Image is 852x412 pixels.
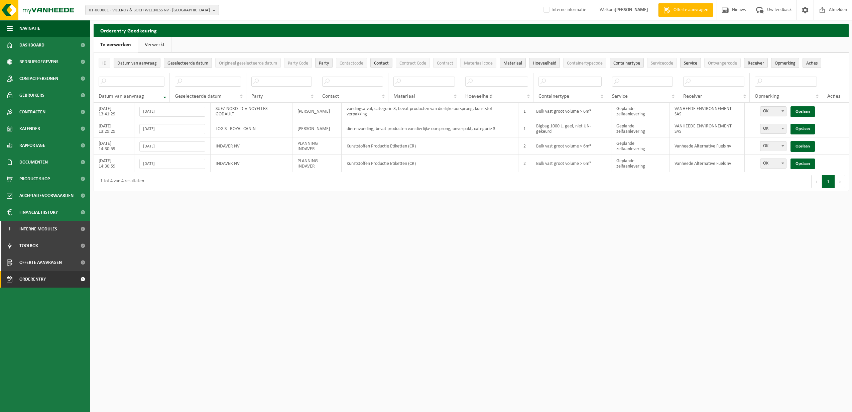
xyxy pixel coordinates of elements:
span: OK [760,159,786,168]
span: Contract [437,61,453,66]
span: Contact [374,61,389,66]
span: Acties [806,61,818,66]
span: Acties [827,94,840,99]
td: LOG'S - ROYAL CANIN [211,120,292,137]
td: PLANNING INDAVER [292,137,342,155]
span: Receiver [683,94,702,99]
span: Origineel geselecteerde datum [219,61,277,66]
span: OK [760,141,786,151]
span: Dashboard [19,37,44,54]
td: Vanheede Alternative Fuels nv [670,155,745,172]
button: PartyParty: Activate to sort [315,58,333,68]
button: Previous [811,175,822,188]
span: Materiaal [393,94,415,99]
td: VANHEEDE ENVIRONNEMENT SAS [670,103,745,120]
a: Offerte aanvragen [658,3,713,17]
h2: Orderentry Goedkeuring [94,24,849,37]
span: Party Code [288,61,308,66]
button: IDID: Activate to sort [99,58,110,68]
span: Contact [322,94,339,99]
td: 1 [518,120,531,137]
span: Service [612,94,628,99]
td: [PERSON_NAME] [292,120,342,137]
button: HoeveelheidHoeveelheid: Activate to sort [529,58,560,68]
span: Geselecteerde datum [175,94,222,99]
span: Party [251,94,263,99]
span: 01-000001 - VILLEROY & BOCH WELLNESS NV - [GEOGRAPHIC_DATA] [89,5,210,15]
span: Containertype [538,94,569,99]
span: OK [760,124,786,133]
span: Offerte aanvragen [672,7,710,13]
span: Receiver [748,61,764,66]
span: Hoeveelheid [533,61,556,66]
td: Bulk vast groot volume > 6m³ [531,137,612,155]
span: Contactcode [340,61,363,66]
span: Orderentry Goedkeuring [19,271,76,288]
span: Datum van aanvraag [117,61,157,66]
button: Materiaal codeMateriaal code: Activate to sort [460,58,496,68]
td: 1 [518,103,531,120]
div: 1 tot 4 van 4 resultaten [97,176,144,188]
span: Kalender [19,120,40,137]
td: dierenvoeding, bevat producten van dierlijke oorsprong, onverpakt, categorie 3 [342,120,518,137]
span: ID [102,61,107,66]
button: 1 [822,175,835,188]
button: OpmerkingOpmerking: Activate to sort [771,58,799,68]
span: Containertype [613,61,640,66]
button: Party CodeParty Code: Activate to sort [284,58,312,68]
button: ContactcodeContactcode: Activate to sort [336,58,367,68]
td: 2 [518,155,531,172]
span: Opmerking [775,61,796,66]
span: Hoeveelheid [465,94,492,99]
span: OK [760,124,786,134]
button: OntvangercodeOntvangercode: Activate to sort [704,58,741,68]
button: Datum van aanvraagDatum van aanvraag: Activate to remove sorting [114,58,160,68]
span: Party [319,61,329,66]
button: Next [835,175,845,188]
span: Navigatie [19,20,40,37]
span: Opmerking [755,94,779,99]
td: [DATE] 13:29:29 [94,120,134,137]
strong: [PERSON_NAME] [615,7,648,12]
a: Verwerkt [138,37,171,53]
button: Contract CodeContract Code: Activate to sort [396,58,430,68]
span: OK [760,107,786,116]
span: Offerte aanvragen [19,254,62,271]
span: Acceptatievoorwaarden [19,187,74,204]
td: voedingsafval, categorie 3, bevat producten van dierlijke oorsprong, kunststof verpakking [342,103,518,120]
span: Interne modules [19,221,57,237]
td: Kunststoffen Productie Etiketten (CR) [342,155,518,172]
td: Geplande zelfaanlevering [611,137,670,155]
td: Bulk vast groot volume > 6m³ [531,103,612,120]
a: Opslaan [790,141,815,152]
span: Materiaal [503,61,522,66]
span: Materiaal code [464,61,493,66]
span: Bedrijfsgegevens [19,54,58,70]
span: Contracten [19,104,45,120]
span: Gebruikers [19,87,44,104]
span: Documenten [19,154,48,171]
td: Vanheede Alternative Fuels nv [670,137,745,155]
td: 2 [518,137,531,155]
label: Interne informatie [542,5,586,15]
span: Servicecode [651,61,673,66]
span: Financial History [19,204,58,221]
td: VANHEEDE ENVIRONNEMENT SAS [670,120,745,137]
a: Opslaan [790,106,815,117]
button: Geselecteerde datumGeselecteerde datum: Activate to sort [164,58,212,68]
button: ServiceService: Activate to sort [680,58,701,68]
button: Acties [803,58,821,68]
td: Geplande zelfaanlevering [611,120,670,137]
td: Geplande zelfaanlevering [611,155,670,172]
span: Datum van aanvraag [99,94,144,99]
td: [PERSON_NAME] [292,103,342,120]
span: Contactpersonen [19,70,58,87]
button: ContactContact: Activate to sort [370,58,392,68]
a: Opslaan [790,159,815,169]
span: OK [760,106,786,116]
span: Service [684,61,697,66]
td: [DATE] 14:30:59 [94,137,134,155]
td: SUEZ NORD- DIV NOYELLES GODAULT [211,103,292,120]
span: Rapportage [19,137,45,154]
td: Geplande zelfaanlevering [611,103,670,120]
